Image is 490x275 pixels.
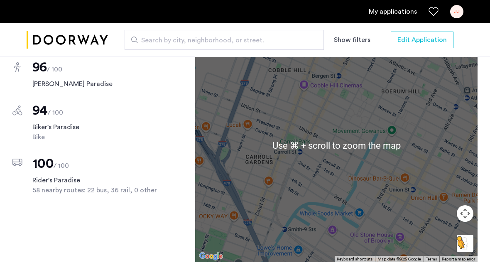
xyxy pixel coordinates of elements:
[369,7,417,17] a: My application
[27,25,108,56] a: Cazamio logo
[450,5,463,18] div: JJ
[426,256,437,262] a: Terms (opens in new tab)
[457,205,473,222] button: Map camera controls
[397,35,447,45] span: Edit Application
[391,32,453,48] button: button
[32,175,168,185] span: Rider's Paradise
[32,132,168,142] span: Bike
[141,35,301,45] span: Search by city, neighborhood, or street.
[457,235,473,252] button: Drag Pegman onto the map to open Street View
[32,157,54,170] span: 100
[197,251,225,262] img: Google
[32,79,168,89] span: [PERSON_NAME] Paradise
[337,256,372,262] button: Keyboard shortcuts
[14,62,21,72] img: score
[47,66,62,73] span: / 100
[12,159,22,166] img: score
[377,257,421,261] span: Map data ©2025 Google
[442,256,475,262] a: Report a map error
[32,122,168,132] span: Biker's Paradise
[429,7,439,17] a: Favorites
[12,106,22,115] img: score
[32,61,47,74] span: 96
[197,251,225,262] a: Open this area in Google Maps (opens a new window)
[48,109,63,116] span: / 100
[32,104,48,117] span: 94
[54,162,69,169] span: / 100
[125,30,324,50] input: Apartment Search
[27,25,108,56] img: logo
[32,185,168,195] span: 58 nearby routes: 22 bus, 36 rail, 0 other
[334,35,370,45] button: Show or hide filters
